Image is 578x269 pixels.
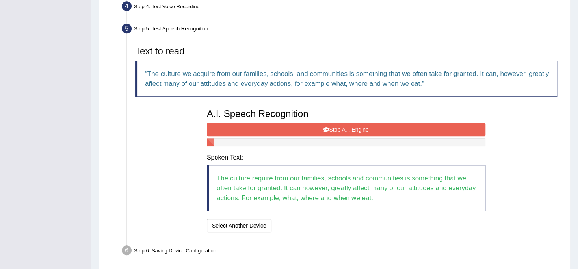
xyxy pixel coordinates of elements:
h3: Text to read [135,46,557,56]
h3: A.I. Speech Recognition [207,109,485,119]
button: Stop A.I. Engine [207,123,485,136]
div: Step 6: Saving Device Configuration [118,243,566,260]
div: Step 5: Test Speech Recognition [118,21,566,39]
blockquote: The culture require from our families, schools and communities is something that we often take fo... [207,165,485,211]
button: Select Another Device [207,219,271,232]
q: The culture we acquire from our families, schools, and communities is something that we often tak... [145,70,549,87]
h4: Spoken Text: [207,154,485,161]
